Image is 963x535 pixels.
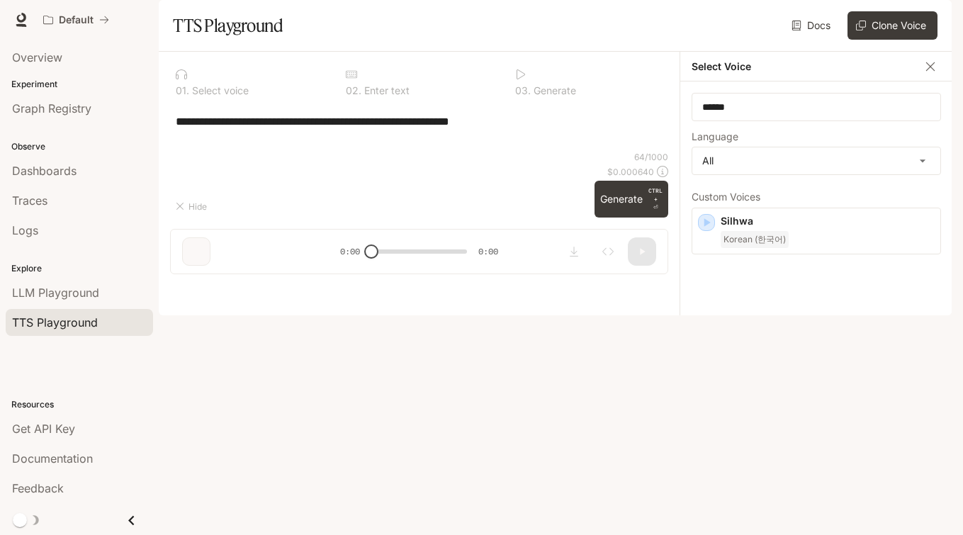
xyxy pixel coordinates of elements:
[634,151,668,163] p: 64 / 1000
[692,147,940,174] div: All
[607,166,654,178] p: $ 0.000640
[692,192,941,202] p: Custom Voices
[346,86,361,96] p: 0 2 .
[515,86,531,96] p: 0 3 .
[721,231,789,248] span: Korean (한국어)
[37,6,116,34] button: All workspaces
[847,11,937,40] button: Clone Voice
[692,132,738,142] p: Language
[361,86,410,96] p: Enter text
[721,214,935,228] p: Silhwa
[176,86,189,96] p: 0 1 .
[59,14,94,26] p: Default
[648,186,663,212] p: ⏎
[531,86,576,96] p: Generate
[648,186,663,203] p: CTRL +
[189,86,249,96] p: Select voice
[789,11,836,40] a: Docs
[595,181,668,218] button: GenerateCTRL +⏎
[173,11,283,40] h1: TTS Playground
[170,195,215,218] button: Hide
